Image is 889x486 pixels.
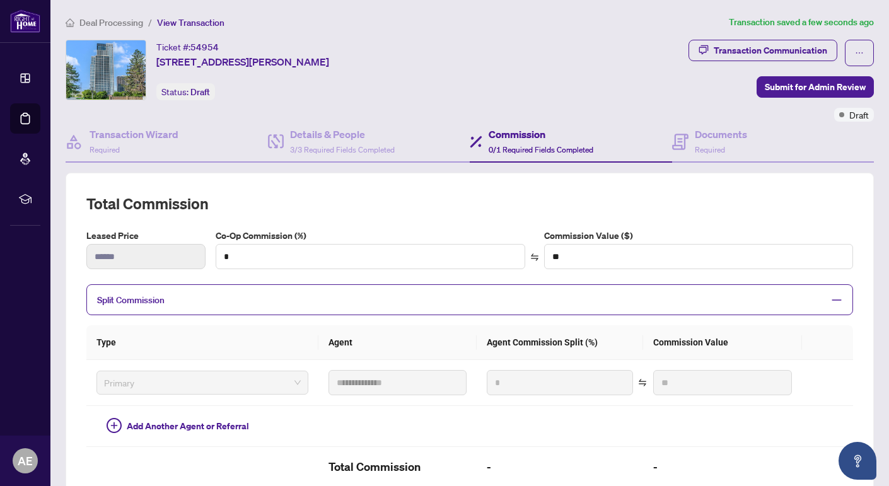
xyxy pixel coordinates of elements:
span: Primary [104,373,301,392]
span: Deal Processing [79,17,143,28]
button: Transaction Communication [689,40,837,61]
h4: Documents [695,127,747,142]
span: Add Another Agent or Referral [127,419,249,433]
span: swap [638,378,647,387]
span: [STREET_ADDRESS][PERSON_NAME] [156,54,329,69]
span: 54954 [190,42,219,53]
span: minus [831,294,842,306]
span: plus-circle [107,418,122,433]
article: Transaction saved a few seconds ago [729,15,874,30]
label: Commission Value ($) [544,229,853,243]
h2: - [487,457,633,477]
img: logo [10,9,40,33]
th: Commission Value [643,325,801,360]
span: Submit for Admin Review [765,77,866,97]
th: Agent Commission Split (%) [477,325,643,360]
button: Open asap [839,442,876,480]
span: ellipsis [855,49,864,57]
label: Leased Price [86,229,206,243]
h2: Total Commission [328,457,467,477]
li: / [148,15,152,30]
span: home [66,18,74,27]
span: swap [530,253,539,262]
img: IMG-W12388864_1.jpg [66,40,146,100]
h4: Transaction Wizard [90,127,178,142]
button: Submit for Admin Review [757,76,874,98]
button: Add Another Agent or Referral [96,416,259,436]
th: Agent [318,325,477,360]
label: Co-Op Commission (%) [216,229,525,243]
span: View Transaction [157,17,224,28]
span: Required [695,145,725,154]
div: Status: [156,83,215,100]
span: Split Commission [97,294,165,306]
th: Type [86,325,318,360]
h2: Total Commission [86,194,853,214]
div: Transaction Communication [714,40,827,61]
h4: Details & People [290,127,395,142]
span: Draft [849,108,869,122]
span: AE [18,452,33,470]
span: 3/3 Required Fields Completed [290,145,395,154]
span: Draft [190,86,210,98]
h2: - [653,457,791,477]
div: Ticket #: [156,40,219,54]
h4: Commission [489,127,593,142]
div: Split Commission [86,284,853,315]
span: Required [90,145,120,154]
span: 0/1 Required Fields Completed [489,145,593,154]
